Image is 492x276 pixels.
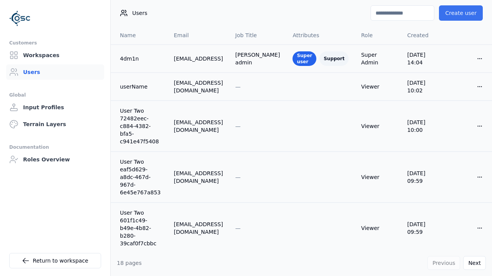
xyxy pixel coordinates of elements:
[6,48,104,63] a: Workspaces
[174,220,223,236] div: [EMAIL_ADDRESS][DOMAIN_NAME]
[407,220,442,236] div: [DATE] 09:59
[235,225,241,231] span: —
[355,26,401,44] th: Role
[319,51,349,66] div: Support
[120,83,161,90] a: userName
[401,26,448,44] th: Created
[120,107,161,145] a: User Two 72482eec-c884-4382-bfa5-c941e47f5408
[407,79,442,94] div: [DATE] 10:02
[120,158,161,196] a: User Two eaf5d629-a8dc-467d-967d-6e45e767a853
[235,174,241,180] span: —
[361,224,395,232] div: Viewer
[174,79,223,94] div: [EMAIL_ADDRESS][DOMAIN_NAME]
[439,5,483,21] button: Create user
[120,55,161,62] a: 4dm1n
[6,64,104,80] a: Users
[286,26,355,44] th: Attributes
[9,8,31,29] img: Logo
[407,51,442,66] div: [DATE] 14:04
[6,152,104,167] a: Roles Overview
[9,38,101,48] div: Customers
[168,26,229,44] th: Email
[9,90,101,100] div: Global
[229,26,286,44] th: Job Title
[174,118,223,134] div: [EMAIL_ADDRESS][DOMAIN_NAME]
[174,55,223,62] div: [EMAIL_ADDRESS]
[9,143,101,152] div: Documentation
[235,84,241,90] span: —
[132,9,147,17] span: Users
[361,51,395,66] div: Super Admin
[407,169,442,185] div: [DATE] 09:59
[293,51,316,66] div: Super user
[120,209,161,247] a: User Two 601f1c49-b49e-4b82-b280-39caf0f7cbbc
[6,117,104,132] a: Terrain Layers
[463,256,486,270] button: Next
[361,83,395,90] div: Viewer
[235,51,280,66] div: [PERSON_NAME] admin
[174,169,223,185] div: [EMAIL_ADDRESS][DOMAIN_NAME]
[361,173,395,181] div: Viewer
[235,123,241,129] span: —
[407,118,442,134] div: [DATE] 10:00
[111,26,168,44] th: Name
[6,100,104,115] a: Input Profiles
[9,253,101,268] a: Return to workspace
[117,260,142,266] span: 18 pages
[361,122,395,130] div: Viewer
